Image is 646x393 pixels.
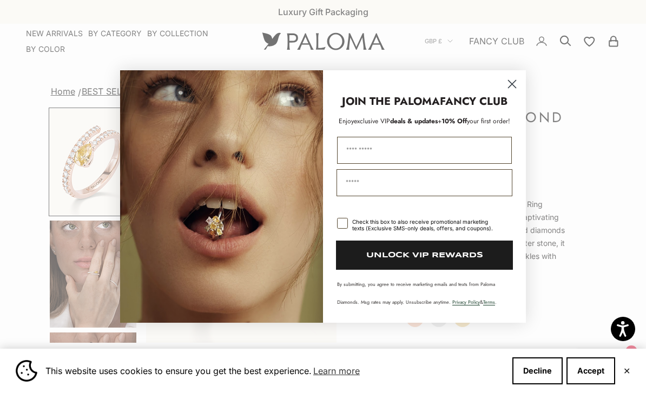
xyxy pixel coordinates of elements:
span: deals & updates [354,116,438,126]
a: Learn more [312,363,361,379]
img: Loading... [120,70,323,323]
a: Terms [483,298,495,305]
input: First Name [337,137,512,164]
p: By submitting, you agree to receive marketing emails and texts from Paloma Diamonds. Msg rates ma... [337,281,512,305]
button: Close [623,368,630,374]
img: Cookie banner [16,360,37,382]
button: Decline [512,357,563,384]
span: This website uses cookies to ensure you get the best experience. [45,363,504,379]
input: Email [337,169,512,196]
a: Privacy Policy [452,298,480,305]
strong: FANCY CLUB [440,94,507,109]
button: Close dialog [503,75,522,94]
span: + your first order! [438,116,510,126]
div: Check this box to also receive promotional marketing texts (Exclusive SMS-only deals, offers, and... [352,218,499,231]
span: 10% Off [441,116,467,126]
span: Enjoy [339,116,354,126]
span: & . [452,298,497,305]
strong: JOIN THE PALOMA [342,94,440,109]
button: Accept [566,357,615,384]
span: exclusive VIP [354,116,390,126]
button: UNLOCK VIP REWARDS [336,241,513,270]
